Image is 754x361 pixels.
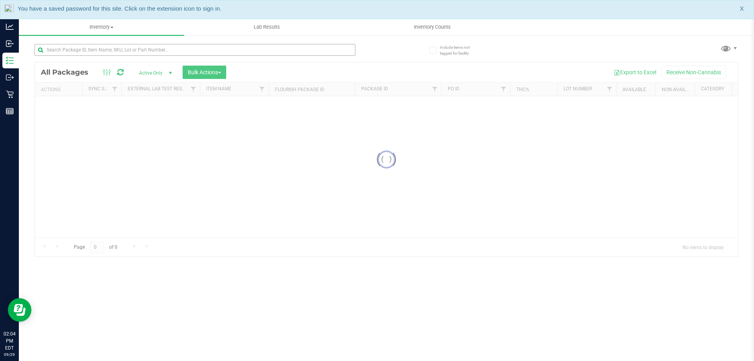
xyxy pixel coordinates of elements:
a: Inventory Counts [350,19,515,35]
span: You have a saved password for this site. Click on the extension icon to sign in. [18,5,221,12]
p: 09/29 [4,352,15,357]
span: X [740,4,744,13]
span: Inventory Counts [403,24,461,31]
inline-svg: Inbound [6,40,14,48]
span: Inventory [19,24,184,31]
iframe: Resource center [8,298,31,322]
a: Lab Results [184,19,350,35]
span: Lab Results [243,24,291,31]
inline-svg: Analytics [6,23,14,31]
inline-svg: Reports [6,107,14,115]
input: Search Package ID, Item Name, SKU, Lot or Part Number... [35,44,355,56]
a: Inventory [19,19,184,35]
inline-svg: Retail [6,90,14,98]
span: Include items not tagged for facility [440,44,479,56]
p: 02:04 PM EDT [4,330,15,352]
inline-svg: Outbound [6,73,14,81]
inline-svg: Inventory [6,57,14,64]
